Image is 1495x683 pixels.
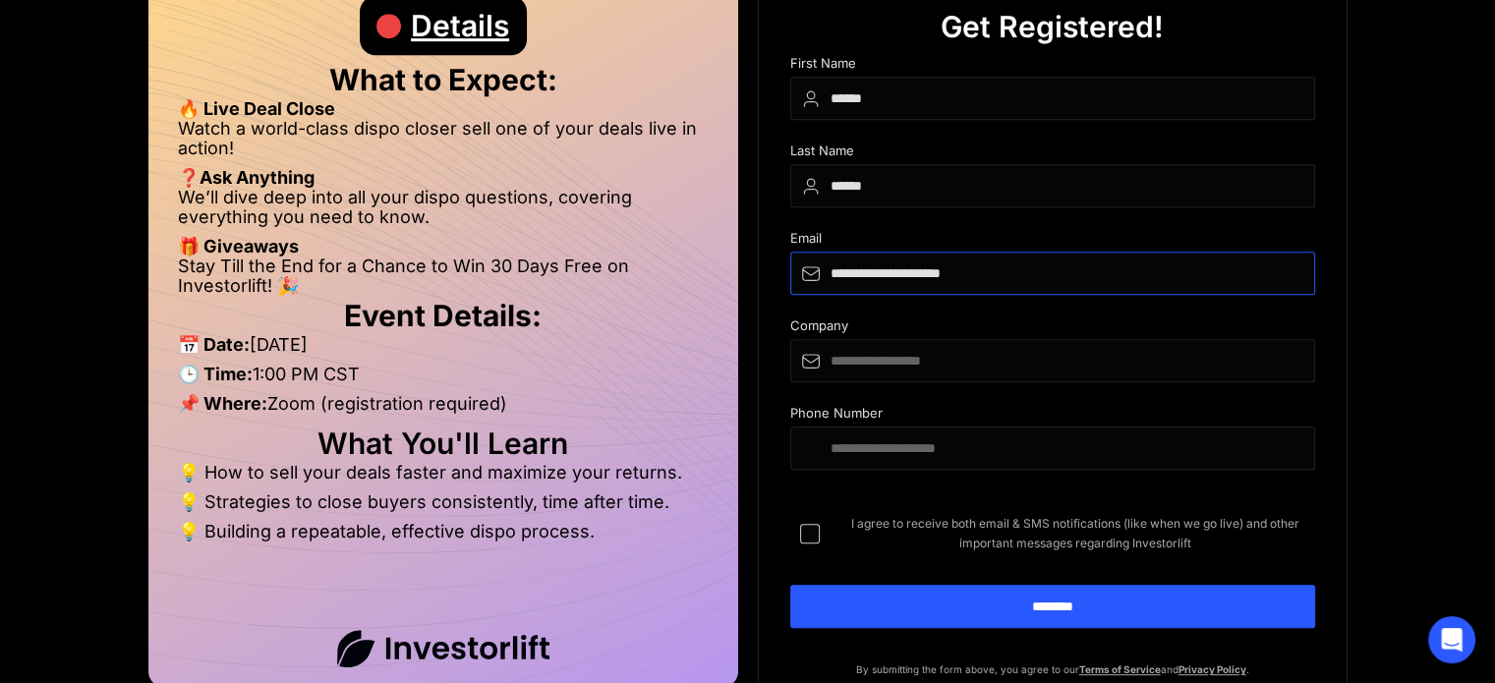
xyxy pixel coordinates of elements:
[1179,663,1246,675] a: Privacy Policy
[178,393,267,414] strong: 📌 Where:
[1428,616,1475,663] div: Open Intercom Messenger
[344,298,542,333] strong: Event Details:
[790,318,1315,339] div: Company
[178,364,253,384] strong: 🕒 Time:
[835,514,1315,553] span: I agree to receive both email & SMS notifications (like when we go live) and other important mess...
[790,56,1315,77] div: First Name
[178,167,315,188] strong: ❓Ask Anything
[178,256,709,296] li: Stay Till the End for a Chance to Win 30 Days Free on Investorlift! 🎉
[178,334,250,355] strong: 📅 Date:
[178,98,335,119] strong: 🔥 Live Deal Close
[178,119,709,168] li: Watch a world-class dispo closer sell one of your deals live in action!
[790,231,1315,252] div: Email
[178,492,709,522] li: 💡 Strategies to close buyers consistently, time after time.
[790,406,1315,427] div: Phone Number
[178,394,709,424] li: Zoom (registration required)
[178,365,709,394] li: 1:00 PM CST
[178,335,709,365] li: [DATE]
[178,463,709,492] li: 💡 How to sell your deals faster and maximize your returns.
[178,188,709,237] li: We’ll dive deep into all your dispo questions, covering everything you need to know.
[178,236,299,256] strong: 🎁 Giveaways
[329,62,557,97] strong: What to Expect:
[790,56,1315,659] form: DIspo Day Main Form
[1079,663,1161,675] a: Terms of Service
[178,433,709,453] h2: What You'll Learn
[790,659,1315,679] p: By submitting the form above, you agree to our and .
[178,522,709,541] li: 💡 Building a repeatable, effective dispo process.
[790,143,1315,164] div: Last Name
